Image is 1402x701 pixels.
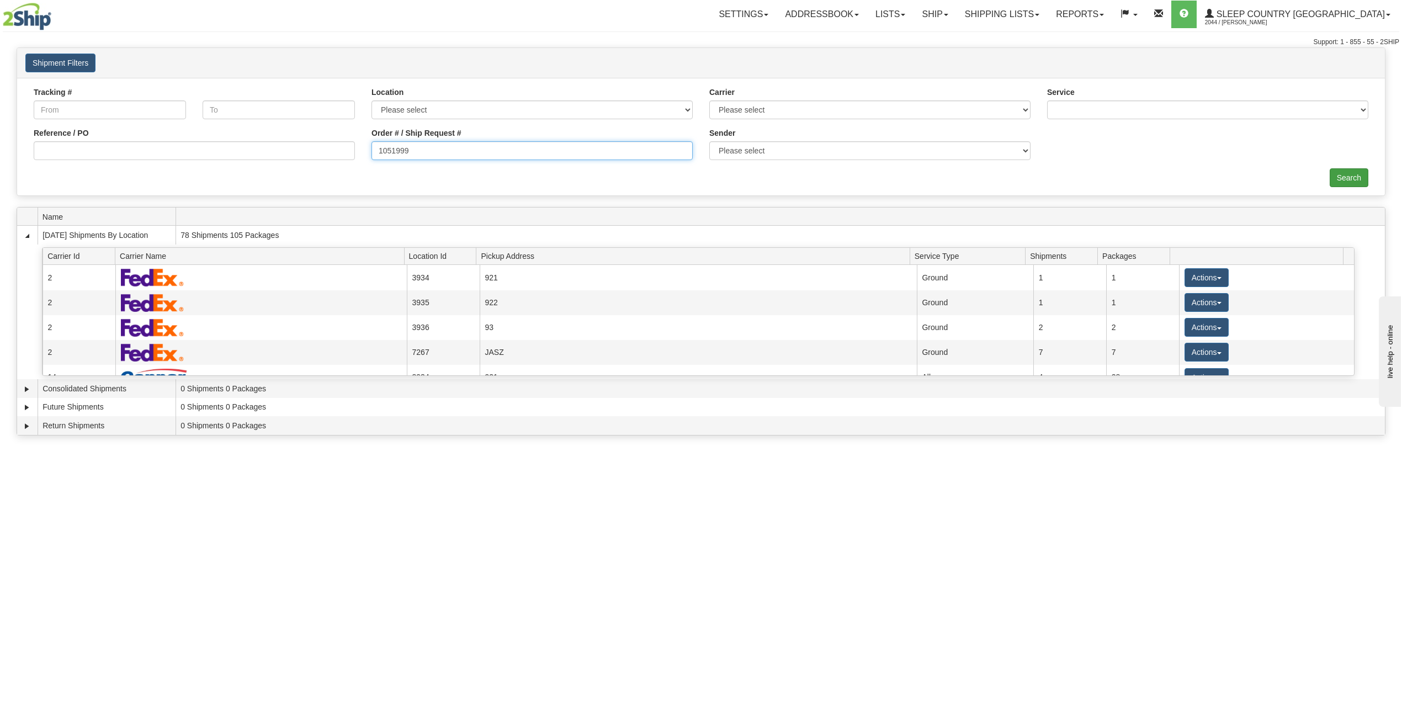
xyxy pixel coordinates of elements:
td: 1 [1106,265,1179,290]
span: Carrier Id [47,247,115,264]
input: Search [1330,168,1368,187]
span: Sleep Country [GEOGRAPHIC_DATA] [1214,9,1385,19]
td: 3935 [407,290,480,315]
td: Return Shipments [38,416,176,435]
td: Ground [917,265,1033,290]
td: 2 [43,340,115,365]
td: 7 [1106,340,1179,365]
a: Expand [22,421,33,432]
td: 922 [480,290,917,315]
a: Sleep Country [GEOGRAPHIC_DATA] 2044 / [PERSON_NAME] [1197,1,1399,28]
a: Expand [22,384,33,395]
div: Support: 1 - 855 - 55 - 2SHIP [3,38,1399,47]
a: Expand [22,402,33,413]
img: FedEx Express® [121,294,184,312]
img: FedEx Express® [121,343,184,362]
label: Sender [709,128,735,139]
label: Location [371,87,403,98]
span: Carrier Name [120,247,404,264]
td: 1 [1106,290,1179,315]
a: Lists [867,1,914,28]
span: Packages [1102,247,1170,264]
span: 2044 / [PERSON_NAME] [1205,17,1288,28]
td: Ground [917,290,1033,315]
img: Canpar [121,369,187,386]
td: 93 [480,315,917,340]
td: 2 [1033,315,1106,340]
td: 2 [1106,315,1179,340]
td: 2 [43,315,115,340]
span: Shipments [1030,247,1097,264]
td: 2 [43,290,115,315]
label: Tracking # [34,87,72,98]
td: Consolidated Shipments [38,379,176,398]
img: FedEx Express® [121,268,184,286]
td: 4 [1033,365,1106,390]
td: 28 [1106,365,1179,390]
button: Actions [1185,368,1229,387]
iframe: chat widget [1377,294,1401,407]
td: 2 [43,265,115,290]
label: Carrier [709,87,735,98]
td: 921 [480,365,917,390]
a: Settings [710,1,777,28]
td: Ground [917,315,1033,340]
td: [DATE] Shipments By Location [38,226,176,245]
td: 0 Shipments 0 Packages [176,416,1385,435]
input: To [203,100,355,119]
span: Name [43,208,176,225]
td: 0 Shipments 0 Packages [176,379,1385,398]
td: 7267 [407,340,480,365]
span: Location Id [409,247,476,264]
input: From [34,100,186,119]
a: Reports [1048,1,1112,28]
button: Actions [1185,318,1229,337]
a: Addressbook [777,1,867,28]
td: Future Shipments [38,398,176,417]
button: Actions [1185,343,1229,362]
td: 921 [480,265,917,290]
span: Service Type [915,247,1026,264]
label: Service [1047,87,1075,98]
td: 78 Shipments 105 Packages [176,226,1385,245]
td: All [917,365,1033,390]
td: 3934 [407,265,480,290]
td: 7 [1033,340,1106,365]
img: logo2044.jpg [3,3,51,30]
td: 14 [43,365,115,390]
button: Shipment Filters [25,54,95,72]
a: Ship [914,1,956,28]
a: Collapse [22,230,33,241]
td: JASZ [480,340,917,365]
label: Reference / PO [34,128,89,139]
td: Ground [917,340,1033,365]
label: Order # / Ship Request # [371,128,461,139]
td: 3936 [407,315,480,340]
button: Actions [1185,268,1229,287]
img: FedEx Express® [121,318,184,337]
div: live help - online [8,9,102,18]
button: Actions [1185,293,1229,312]
td: 0 Shipments 0 Packages [176,398,1385,417]
td: 1 [1033,290,1106,315]
td: 1 [1033,265,1106,290]
td: 3934 [407,365,480,390]
span: Pickup Address [481,247,910,264]
a: Shipping lists [957,1,1048,28]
